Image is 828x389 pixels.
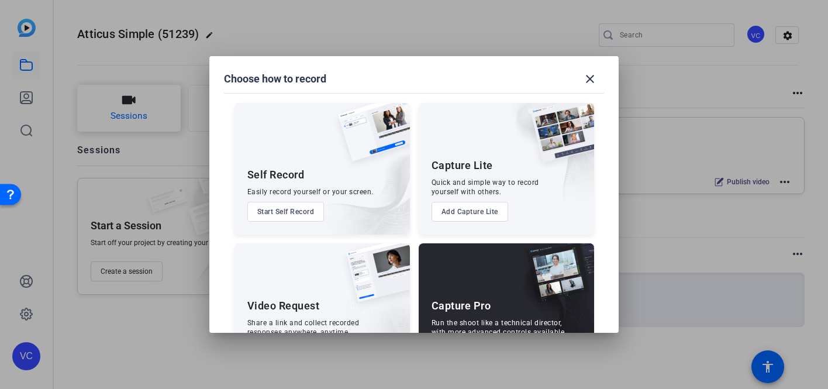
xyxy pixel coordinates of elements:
[329,103,410,173] img: self-record.png
[517,243,594,315] img: capture-pro.png
[432,318,567,337] div: Run the shoot like a technical director, with more advanced controls available.
[337,243,410,314] img: ugc-content.png
[432,159,493,173] div: Capture Lite
[247,168,305,182] div: Self Record
[432,178,539,197] div: Quick and simple way to record yourself with others.
[432,202,508,222] button: Add Capture Lite
[247,318,360,337] div: Share a link and collect recorded responses anywhere, anytime.
[508,258,594,375] img: embarkstudio-capture-pro.png
[247,299,320,313] div: Video Request
[247,202,325,222] button: Start Self Record
[583,72,597,86] mat-icon: close
[432,299,491,313] div: Capture Pro
[247,187,374,197] div: Easily record yourself or your screen.
[342,280,410,375] img: embarkstudio-ugc-content.png
[489,103,594,220] img: embarkstudio-capture-lite.png
[522,103,594,174] img: capture-lite.png
[224,72,326,86] h1: Choose how to record
[308,128,410,235] img: embarkstudio-self-record.png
